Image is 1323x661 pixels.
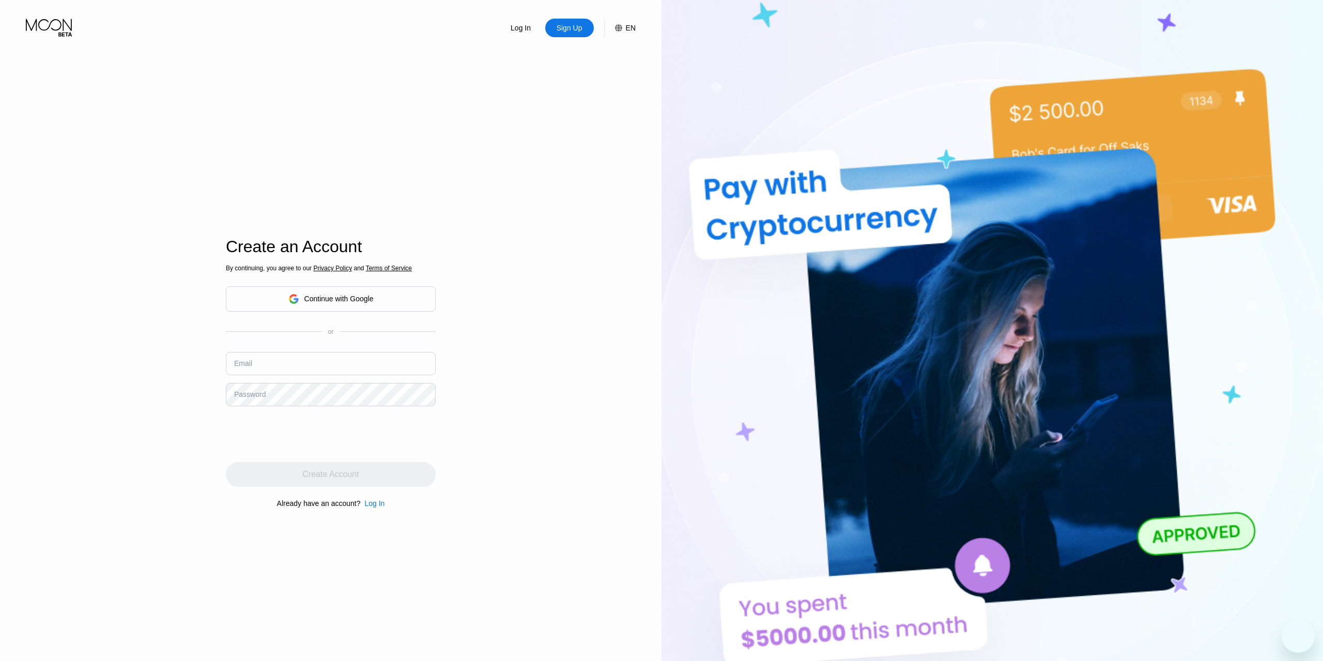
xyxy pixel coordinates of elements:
span: and [352,265,366,272]
div: EN [626,24,636,32]
div: Log In [510,23,532,33]
div: Log In [364,499,384,508]
div: EN [604,19,636,37]
div: Continue with Google [304,295,374,303]
div: Email [234,359,252,367]
div: Sign Up [556,23,583,33]
div: Log In [360,499,384,508]
div: Password [234,390,266,398]
span: Privacy Policy [313,265,352,272]
iframe: Кнопка запуска окна обмена сообщениями [1282,620,1315,653]
div: Create an Account [226,237,436,256]
iframe: reCAPTCHA [226,414,383,454]
div: By continuing, you agree to our [226,265,436,272]
div: or [328,328,334,335]
div: Already have an account? [277,499,361,508]
div: Log In [497,19,545,37]
div: Continue with Google [226,286,436,312]
div: Sign Up [545,19,594,37]
span: Terms of Service [366,265,412,272]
